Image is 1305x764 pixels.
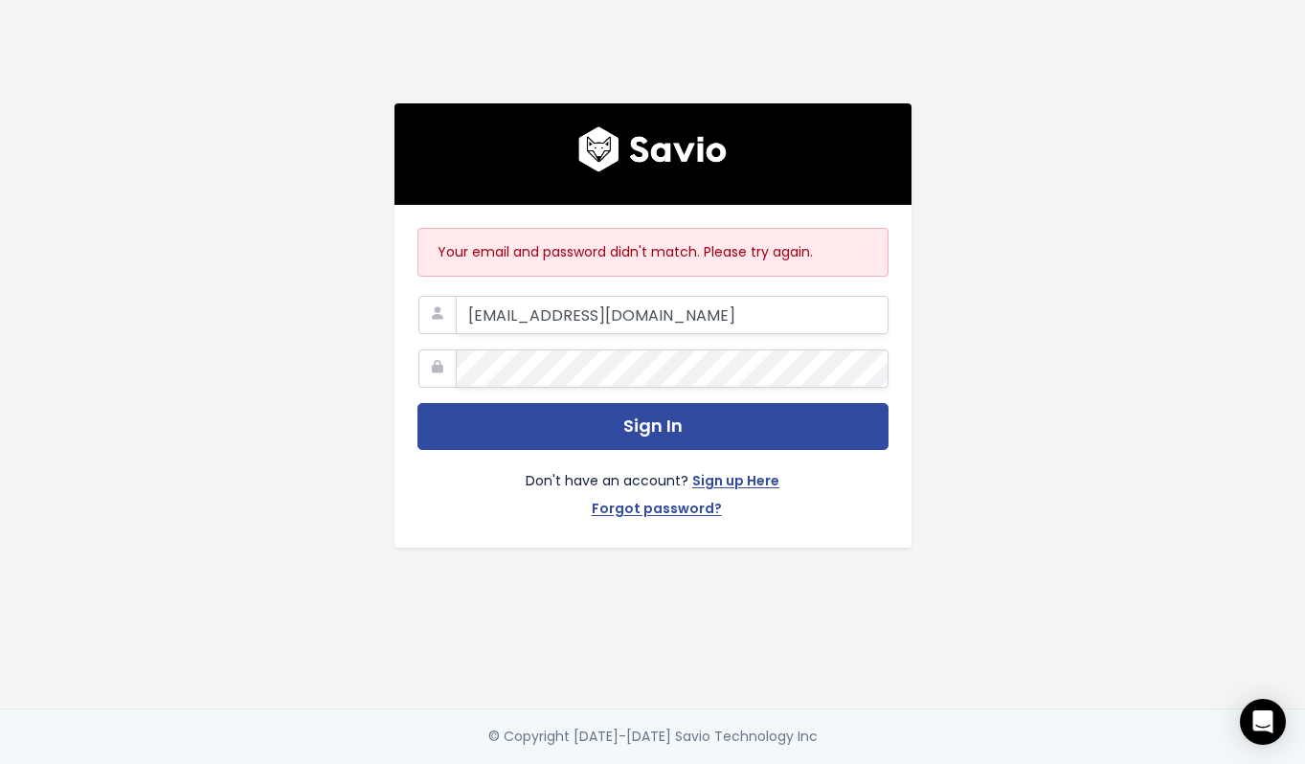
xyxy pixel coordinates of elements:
input: Your Work Email Address [456,296,889,334]
a: Forgot password? [592,497,722,525]
a: Sign up Here [692,469,779,497]
img: logo600x187.a314fd40982d.png [578,126,727,172]
p: Your email and password didn't match. Please try again. [438,240,868,264]
div: © Copyright [DATE]-[DATE] Savio Technology Inc [488,725,818,749]
div: Open Intercom Messenger [1240,699,1286,745]
button: Sign In [417,403,889,450]
div: Don't have an account? [417,450,889,525]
